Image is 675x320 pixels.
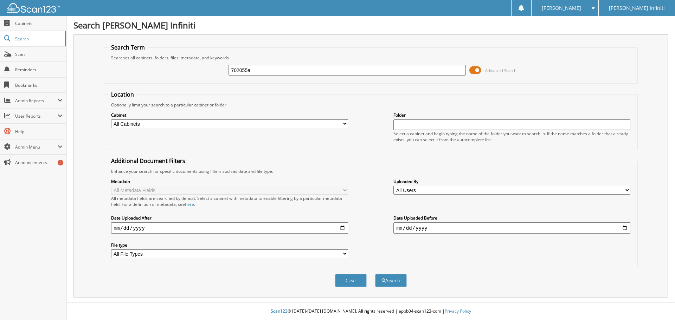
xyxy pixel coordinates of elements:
[7,3,60,13] img: scan123-logo-white.svg
[15,98,58,104] span: Admin Reports
[393,215,630,221] label: Date Uploaded Before
[15,82,63,88] span: Bookmarks
[15,20,63,26] span: Cabinets
[15,36,62,42] span: Search
[393,178,630,184] label: Uploaded By
[108,44,148,51] legend: Search Term
[108,55,634,61] div: Searches all cabinets, folders, files, metadata, and keywords
[73,19,668,31] h1: Search [PERSON_NAME] Infiniti
[393,112,630,118] label: Folder
[111,195,348,207] div: All metadata fields are searched by default. Select a cabinet with metadata to enable filtering b...
[15,67,63,73] span: Reminders
[108,91,137,98] legend: Location
[335,274,367,287] button: Clear
[108,102,634,108] div: Optionally limit your search to a particular cabinet or folder
[445,308,471,314] a: Privacy Policy
[271,308,288,314] span: Scan123
[111,112,348,118] label: Cabinet
[15,129,63,135] span: Help
[542,6,581,10] span: [PERSON_NAME]
[185,201,194,207] a: here
[108,157,189,165] legend: Additional Document Filters
[111,242,348,248] label: File type
[15,113,58,119] span: User Reports
[111,222,348,234] input: start
[15,159,63,165] span: Announcements
[393,222,630,234] input: end
[375,274,407,287] button: Search
[66,303,675,320] div: © [DATE]-[DATE] [DOMAIN_NAME]. All rights reserved | appb04-scan123-com |
[393,131,630,143] div: Select a cabinet and begin typing the name of the folder you want to search in. If the name match...
[111,178,348,184] label: Metadata
[111,215,348,221] label: Date Uploaded After
[609,6,665,10] span: [PERSON_NAME] Infiniti
[15,51,63,57] span: Scan
[485,68,516,73] span: Advanced Search
[58,160,63,165] div: 2
[15,144,58,150] span: Admin Menu
[108,168,634,174] div: Enhance your search for specific documents using filters such as date and file type.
